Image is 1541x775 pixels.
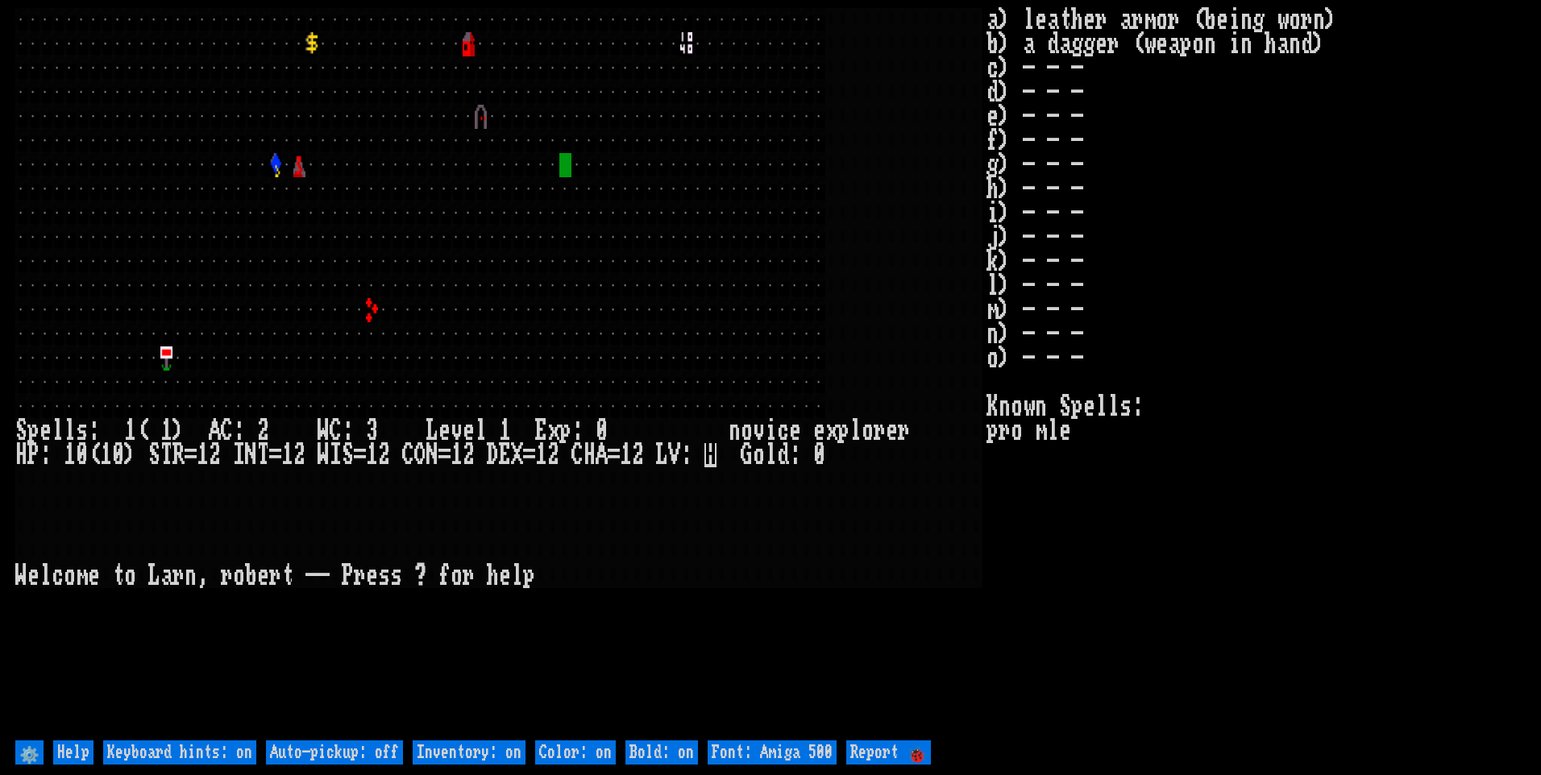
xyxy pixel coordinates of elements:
div: h [487,564,499,588]
div: o [862,419,874,443]
div: X [511,443,523,467]
div: ) [172,419,185,443]
div: 0 [596,419,608,443]
div: c [777,419,789,443]
div: o [451,564,463,588]
div: : [233,419,245,443]
div: 2 [293,443,305,467]
div: 1 [197,443,209,467]
div: n [729,419,741,443]
div: D [487,443,499,467]
div: 1 [124,419,136,443]
div: V [668,443,680,467]
div: b [245,564,257,588]
div: 2 [378,443,390,467]
input: Keyboard hints: on [103,740,256,765]
div: p [837,419,849,443]
input: Report 🐞 [846,740,931,765]
div: = [185,443,197,467]
div: ( [88,443,100,467]
div: f [438,564,451,588]
div: t [112,564,124,588]
div: = [608,443,620,467]
div: = [438,443,451,467]
div: o [753,443,765,467]
div: L [656,443,668,467]
div: I [233,443,245,467]
div: l [765,443,777,467]
input: Font: Amiga 500 [708,740,837,765]
div: v [451,419,463,443]
div: m [76,564,88,588]
div: = [523,443,535,467]
div: e [499,564,511,588]
div: S [342,443,354,467]
div: 2 [257,419,269,443]
input: Help [53,740,93,765]
div: 1 [281,443,293,467]
input: Inventory: on [413,740,525,765]
div: 0 [112,443,124,467]
input: Auto-pickup: off [266,740,403,765]
div: l [511,564,523,588]
div: : [571,419,584,443]
div: , [197,564,209,588]
div: C [571,443,584,467]
div: : [789,443,801,467]
div: L [148,564,160,588]
div: : [88,419,100,443]
div: : [342,419,354,443]
div: v [753,419,765,443]
div: 2 [209,443,221,467]
div: r [172,564,185,588]
div: l [52,419,64,443]
div: e [438,419,451,443]
div: ? [414,564,426,588]
div: 1 [100,443,112,467]
div: ( [136,419,148,443]
input: Color: on [535,740,616,765]
div: e [39,419,52,443]
div: l [39,564,52,588]
div: t [281,564,293,588]
div: O [414,443,426,467]
div: r [269,564,281,588]
div: 1 [499,419,511,443]
div: A [209,419,221,443]
div: 3 [366,419,378,443]
div: 1 [64,443,76,467]
div: e [813,419,825,443]
div: T [257,443,269,467]
div: P [27,443,39,467]
div: o [124,564,136,588]
div: e [789,419,801,443]
div: E [499,443,511,467]
div: : [680,443,692,467]
div: 0 [76,443,88,467]
div: r [221,564,233,588]
div: e [88,564,100,588]
div: P [342,564,354,588]
div: - [305,564,318,588]
div: : [39,443,52,467]
div: o [741,419,753,443]
div: C [221,419,233,443]
div: C [330,419,342,443]
div: p [27,419,39,443]
div: A [596,443,608,467]
div: L [426,419,438,443]
div: e [463,419,475,443]
div: r [898,419,910,443]
div: H [15,443,27,467]
div: 2 [547,443,559,467]
div: e [27,564,39,588]
div: p [523,564,535,588]
div: 0 [813,443,825,467]
div: l [475,419,487,443]
div: S [15,419,27,443]
div: d [777,443,789,467]
div: 1 [620,443,632,467]
div: s [378,564,390,588]
mark: H [704,443,717,467]
div: G [741,443,753,467]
